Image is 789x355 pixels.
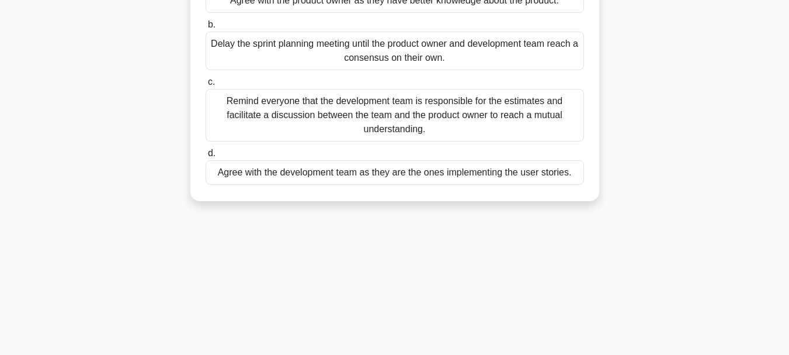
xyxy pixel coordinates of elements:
[208,148,216,158] span: d.
[208,77,215,87] span: c.
[206,32,584,70] div: Delay the sprint planning meeting until the product owner and development team reach a consensus ...
[206,89,584,142] div: Remind everyone that the development team is responsible for the estimates and facilitate a discu...
[206,160,584,185] div: Agree with the development team as they are the ones implementing the user stories.
[208,19,216,29] span: b.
